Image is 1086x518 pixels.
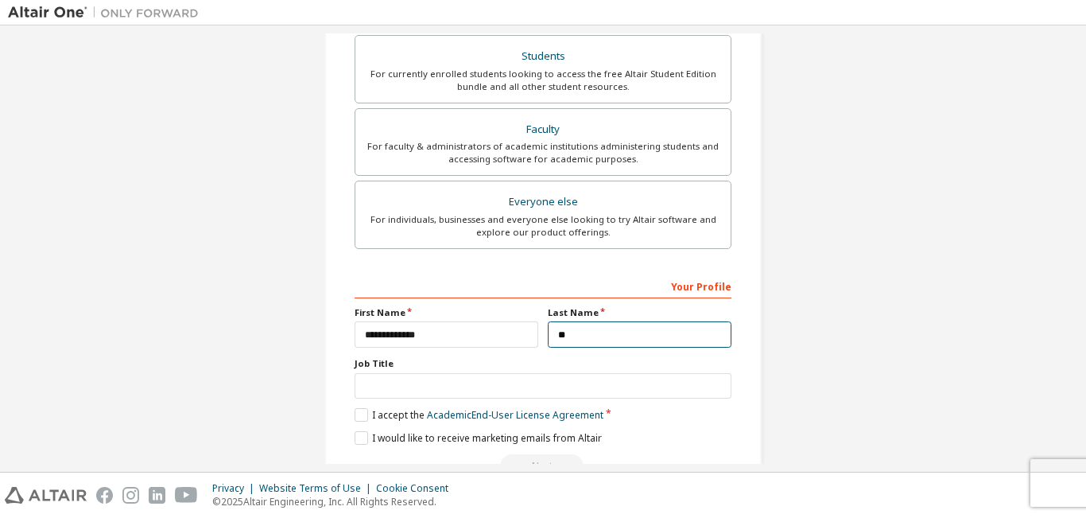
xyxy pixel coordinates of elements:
div: Your Profile [355,273,731,298]
div: Faculty [365,119,721,141]
div: Privacy [212,482,259,495]
div: Read and acccept EULA to continue [355,454,731,478]
a: Academic End-User License Agreement [427,408,603,422]
p: © 2025 Altair Engineering, Inc. All Rights Reserved. [212,495,458,508]
label: Last Name [548,306,731,319]
div: Students [365,45,721,68]
div: For individuals, businesses and everyone else looking to try Altair software and explore our prod... [365,213,721,239]
img: youtube.svg [175,487,198,504]
div: For faculty & administrators of academic institutions administering students and accessing softwa... [365,140,721,166]
img: instagram.svg [122,487,139,504]
label: First Name [355,306,538,319]
label: I accept the [355,408,603,422]
div: Everyone else [365,191,721,213]
div: Cookie Consent [376,482,458,495]
img: altair_logo.svg [5,487,87,504]
img: linkedin.svg [149,487,165,504]
label: I would like to receive marketing emails from Altair [355,431,602,445]
div: For currently enrolled students looking to access the free Altair Student Edition bundle and all ... [365,68,721,93]
img: Altair One [8,5,207,21]
div: Website Terms of Use [259,482,376,495]
img: facebook.svg [96,487,113,504]
label: Job Title [355,357,731,370]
